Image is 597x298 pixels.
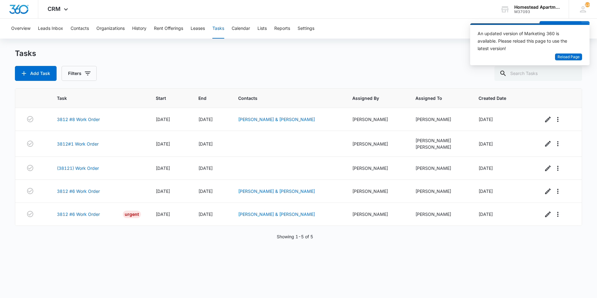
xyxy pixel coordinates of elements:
span: Contacts [238,95,328,101]
h1: Tasks [15,49,36,58]
span: Start [156,95,174,101]
div: [PERSON_NAME] [415,137,464,144]
button: Lists [257,19,267,39]
span: Assigned By [352,95,391,101]
p: Showing 1-5 of 5 [277,233,313,240]
button: Contacts [71,19,89,39]
span: Assigned To [415,95,455,101]
button: Leases [191,19,205,39]
div: notifications count [585,2,590,7]
div: [PERSON_NAME] [415,165,464,171]
span: [DATE] [198,212,213,217]
span: [DATE] [198,141,213,147]
div: An updated version of Marketing 360 is available. Please reload this page to use the latest version! [478,30,575,52]
a: [PERSON_NAME] & [PERSON_NAME] [238,117,315,122]
button: Add Task [15,66,57,81]
a: 3812 #6 Work Order [57,211,100,217]
button: Settings [298,19,314,39]
div: [PERSON_NAME] [415,211,464,217]
div: [PERSON_NAME] [352,141,400,147]
span: [DATE] [198,189,213,194]
button: Filters [62,66,97,81]
div: [PERSON_NAME] [415,116,464,123]
span: [DATE] [156,212,170,217]
span: End [198,95,214,101]
a: (38121) Work Order [57,165,99,171]
input: Search Tasks [494,66,582,81]
a: 3812#1 Work Order [57,141,99,147]
span: [DATE] [198,165,213,171]
div: [PERSON_NAME] [415,188,464,194]
button: Add Contact [539,21,581,36]
div: [PERSON_NAME] [415,144,464,150]
span: [DATE] [156,165,170,171]
span: Task [57,95,132,101]
div: account id [514,10,560,14]
a: [PERSON_NAME] & [PERSON_NAME] [238,212,315,217]
a: 3812 #8 Work Order [57,116,100,123]
a: [PERSON_NAME] & [PERSON_NAME] [238,189,315,194]
span: [DATE] [156,141,170,147]
div: [PERSON_NAME] [352,165,400,171]
button: Calendar [232,19,250,39]
a: 3812 #6 Work Order [57,188,100,194]
span: [DATE] [479,165,493,171]
span: [DATE] [198,117,213,122]
span: [DATE] [156,117,170,122]
button: Reports [274,19,290,39]
button: Rent Offerings [154,19,183,39]
span: Reload Page [558,54,580,60]
span: [DATE] [479,189,493,194]
span: [DATE] [156,189,170,194]
button: Leads Inbox [38,19,63,39]
button: Overview [11,19,30,39]
span: CRM [48,6,61,12]
div: account name [514,5,560,10]
span: [DATE] [479,141,493,147]
div: [PERSON_NAME] [352,188,400,194]
span: [DATE] [479,212,493,217]
span: [DATE] [479,117,493,122]
div: Urgent [123,211,141,218]
span: 126 [585,2,590,7]
button: History [132,19,146,39]
span: Created Date [479,95,519,101]
div: [PERSON_NAME] [352,211,400,217]
div: [PERSON_NAME] [352,116,400,123]
button: Organizations [96,19,125,39]
button: Tasks [212,19,224,39]
button: Reload Page [555,54,582,61]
